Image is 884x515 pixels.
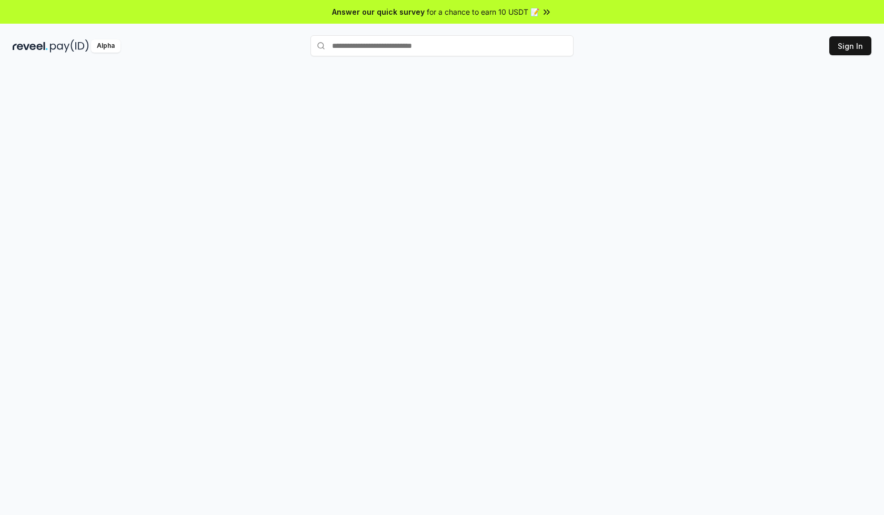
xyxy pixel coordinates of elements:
[332,6,425,17] span: Answer our quick survey
[13,39,48,53] img: reveel_dark
[427,6,539,17] span: for a chance to earn 10 USDT 📝
[50,39,89,53] img: pay_id
[829,36,871,55] button: Sign In
[91,39,120,53] div: Alpha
